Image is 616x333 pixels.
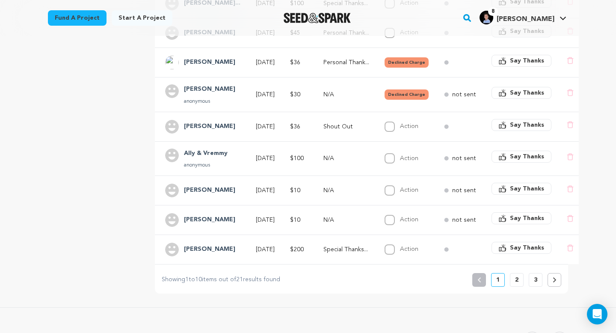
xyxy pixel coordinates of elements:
button: Say Thanks [492,242,551,254]
p: [DATE] [256,216,275,224]
span: 1 [185,277,189,282]
span: 10 [195,277,202,282]
p: [DATE] [256,154,275,163]
a: Start a project [112,10,172,26]
span: Say Thanks [510,184,544,193]
div: Jacob P.'s Profile [480,11,554,24]
img: user.png [165,184,179,197]
span: Say Thanks [510,152,544,161]
label: Action [400,246,418,252]
h4: Elizabeth Parry [184,244,235,255]
span: Say Thanks [510,244,544,252]
button: 2 [510,273,524,287]
button: 3 [529,273,542,287]
p: Showing to items out of results found [162,275,280,285]
span: 21 [236,277,243,282]
p: [DATE] [256,186,275,195]
img: Seed&Spark Logo Dark Mode [284,13,351,23]
span: $10 [290,187,300,193]
p: N/A [323,90,369,99]
h4: Karin Amir [184,84,235,95]
label: Action [400,217,418,223]
button: Say Thanks [492,183,551,195]
p: [DATE] [256,58,275,67]
span: $36 [290,59,300,65]
p: [DATE] [256,245,275,254]
span: Say Thanks [510,214,544,223]
button: Declined Charge [385,89,429,100]
img: ACg8ocKI0ValXDD-XZ2xQ5PSPAxfvCjZls0GRCbvnWWrCZW1wQ=s96-c [165,56,179,69]
img: user.png [165,84,179,98]
p: N/A [323,216,369,224]
a: Fund a project [48,10,107,26]
div: Open Intercom Messenger [587,304,607,324]
span: $36 [290,124,300,130]
p: Shout Out [323,122,369,131]
p: not sent [452,186,476,195]
button: 1 [491,273,505,287]
span: Say Thanks [510,89,544,97]
span: $10 [290,217,300,223]
label: Action [400,155,418,161]
h4: Roger Blonder [184,122,235,132]
a: Seed&Spark Homepage [284,13,351,23]
h4: Meppen Benjamin [184,57,235,68]
p: [DATE] [256,90,275,99]
button: Say Thanks [492,55,551,67]
p: N/A [323,186,369,195]
p: Personal Thank You Note [323,58,369,67]
p: not sent [452,154,476,163]
p: 1 [496,276,500,284]
button: Say Thanks [492,119,551,131]
h4: Ari Handler [184,215,235,225]
span: Say Thanks [510,121,544,129]
h4: Ally & Vremmy [184,149,228,159]
p: anonymous [184,98,235,105]
p: Special Thanks in the Credits [323,245,369,254]
p: not sent [452,90,476,99]
h4: E J Paras [184,185,235,196]
span: $100 [290,155,304,161]
p: not sent [452,216,476,224]
a: Jacob P.'s Profile [478,9,568,24]
span: $30 [290,92,300,98]
button: Say Thanks [492,87,551,99]
label: Action [400,187,418,193]
img: user.png [165,149,179,162]
span: [PERSON_NAME] [497,16,554,23]
img: user.png [165,243,179,256]
button: Say Thanks [492,151,551,163]
img: user.png [165,213,179,227]
label: Action [400,123,418,129]
span: Jacob P.'s Profile [478,9,568,27]
p: 3 [534,276,537,284]
img: c0519d76e2d221bd.jpg [480,11,493,24]
img: user.png [165,120,179,134]
button: Declined Charge [385,57,429,68]
p: N/A [323,154,369,163]
span: $200 [290,247,304,253]
p: [DATE] [256,122,275,131]
p: 2 [515,276,518,284]
span: Say Thanks [510,56,544,65]
span: 8 [488,7,498,16]
p: anonymous [184,162,228,169]
button: Say Thanks [492,212,551,224]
